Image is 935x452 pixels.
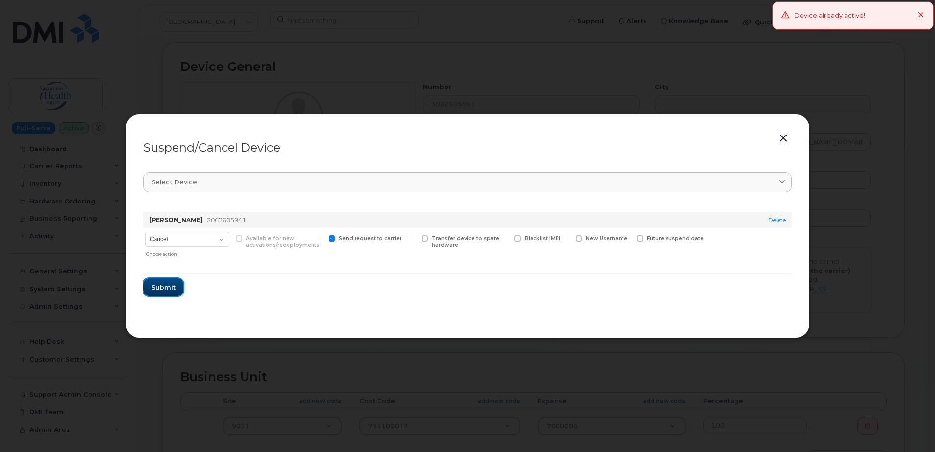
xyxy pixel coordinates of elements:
input: Blacklist IMEI [503,235,508,240]
input: New Username [564,235,569,240]
a: Select device [143,172,792,192]
span: Transfer device to spare hardware [432,235,499,248]
span: Submit [151,283,176,292]
div: Suspend/Cancel Device [143,142,792,154]
span: Send request to carrier [339,235,401,242]
div: Device already active! [794,11,865,21]
a: Delete [768,216,786,224]
div: Choose action [146,248,229,258]
iframe: Messenger Launcher [892,409,928,445]
input: Send request to carrier [317,235,322,240]
span: Available for new activations/redeployments [246,235,319,248]
span: Blacklist IMEI [525,235,560,242]
span: 3062605941 [207,216,246,224]
span: New Username [586,235,627,242]
input: Future suspend date [625,235,630,240]
button: Submit [143,278,183,296]
input: Available for new activations/redeployments [224,235,229,240]
input: Transfer device to spare hardware [410,235,415,240]
span: Future suspend date [647,235,704,242]
span: Select device [152,178,197,187]
strong: [PERSON_NAME] [149,216,203,224]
